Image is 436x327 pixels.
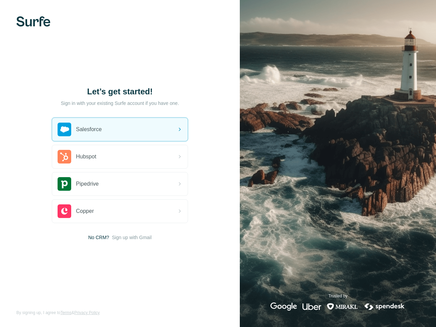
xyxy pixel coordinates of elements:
[16,310,100,316] span: By signing up, I agree to &
[16,16,50,27] img: Surfe's logo
[76,153,96,161] span: Hubspot
[327,302,358,311] img: mirakl's logo
[363,302,406,311] img: spendesk's logo
[74,310,100,315] a: Privacy Policy
[76,180,99,188] span: Pipedrive
[58,123,71,136] img: salesforce's logo
[58,204,71,218] img: copper's logo
[302,302,321,311] img: uber's logo
[52,86,188,97] h1: Let’s get started!
[58,177,71,191] img: pipedrive's logo
[58,150,71,163] img: hubspot's logo
[328,293,347,299] p: Trusted by
[88,234,109,241] span: No CRM?
[61,100,179,107] p: Sign in with your existing Surfe account if you have one.
[76,207,94,215] span: Copper
[76,125,102,134] span: Salesforce
[112,234,152,241] button: Sign up with Gmail
[60,310,72,315] a: Terms
[270,302,297,311] img: google's logo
